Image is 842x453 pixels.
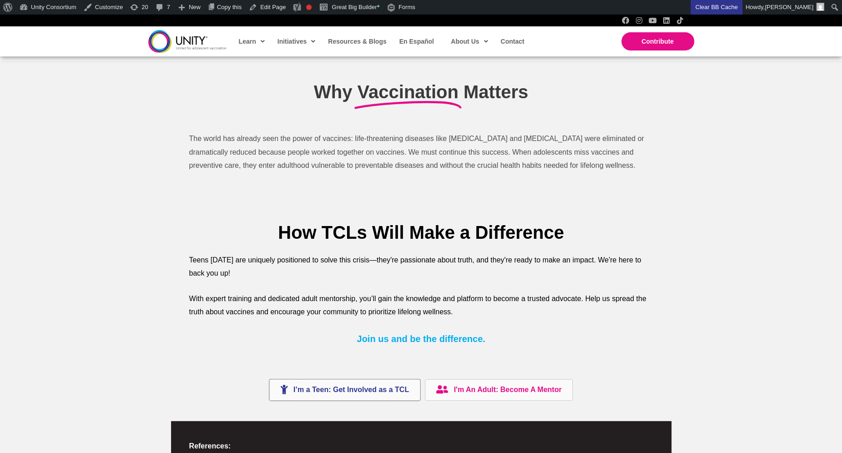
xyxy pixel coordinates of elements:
span: • [377,2,379,11]
a: About Us [446,31,491,52]
div: Focus keyphrase not set [306,5,312,10]
a: YouTube [649,17,656,24]
a: TikTok [676,17,684,24]
strong: Join us and be the difference. [357,334,485,344]
span: Learn [239,35,265,48]
span: Why [314,82,352,102]
span: I’m a Teen: Get Involved as a TCL [293,386,409,394]
span: With expert training and dedicated adult mentorship, you’ll gain the knowledge and platform to be... [189,295,646,316]
strong: References: [189,442,231,450]
a: En Español [395,31,438,52]
a: I’m a Teen: Get Involved as a TCL [269,379,420,401]
a: Contact [496,31,528,52]
a: LinkedIn [663,17,670,24]
span: Contact [500,38,524,45]
span: Resources & Blogs [328,38,386,45]
span: I'm An Adult: Become A Mentor [454,386,561,394]
span: Initiatives [277,35,316,48]
a: Instagram [635,17,643,24]
span: About Us [451,35,488,48]
a: Facebook [622,17,629,24]
img: unity-logo-dark [148,30,227,52]
span: Teens [DATE] are uniquely positioned to solve this crisis—they're passionate about truth, and the... [189,256,641,277]
p: The world has already seen the power of vaccines: life-threatening diseases like [MEDICAL_DATA] a... [189,132,653,172]
span: Matters [464,82,528,102]
span: En Español [399,38,434,45]
span: Contribute [641,38,674,45]
span: [PERSON_NAME] [765,4,813,10]
a: I'm An Adult: Become A Mentor [425,379,573,401]
a: Contribute [621,32,694,50]
a: Resources & Blogs [323,31,390,52]
span: How TCLs Will Make a Difference [278,222,564,242]
span: Vaccination [357,79,458,105]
